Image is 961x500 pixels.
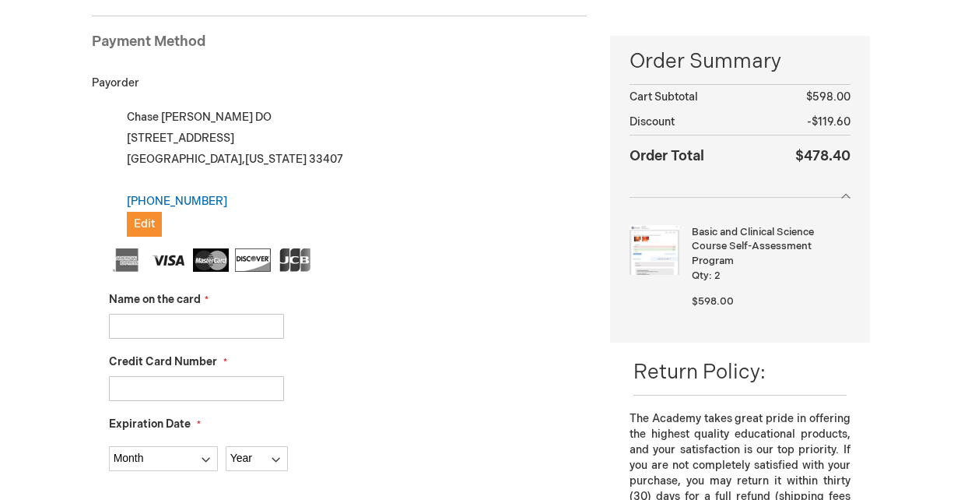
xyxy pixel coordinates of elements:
[92,76,139,90] span: Payorder
[127,212,162,237] button: Edit
[630,144,704,167] strong: Order Total
[630,115,675,129] span: Discount
[235,248,271,272] img: Discover
[806,90,851,104] span: $598.00
[633,361,766,385] span: Return Policy:
[109,293,201,306] span: Name on the card
[109,248,145,272] img: American Express
[245,153,307,166] span: [US_STATE]
[109,107,587,237] div: Chase [PERSON_NAME] DO [STREET_ADDRESS] [GEOGRAPHIC_DATA] , 33407
[692,225,846,269] strong: Basic and Clinical Science Course Self-Assessment Program
[795,148,851,164] span: $478.40
[630,85,762,111] th: Cart Subtotal
[692,295,734,308] span: $598.00
[151,248,187,272] img: Visa
[109,355,217,368] span: Credit Card Number
[630,48,850,84] span: Order Summary
[692,269,709,282] span: Qty
[109,376,284,401] input: Credit Card Number
[92,32,587,60] div: Payment Method
[630,225,679,275] img: Basic and Clinical Science Course Self-Assessment Program
[277,248,313,272] img: JCB
[109,417,191,431] span: Expiration Date
[134,217,155,231] span: Edit
[714,269,721,282] span: 2
[127,195,227,208] a: [PHONE_NUMBER]
[193,248,229,272] img: MasterCard
[807,115,851,129] span: -$119.60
